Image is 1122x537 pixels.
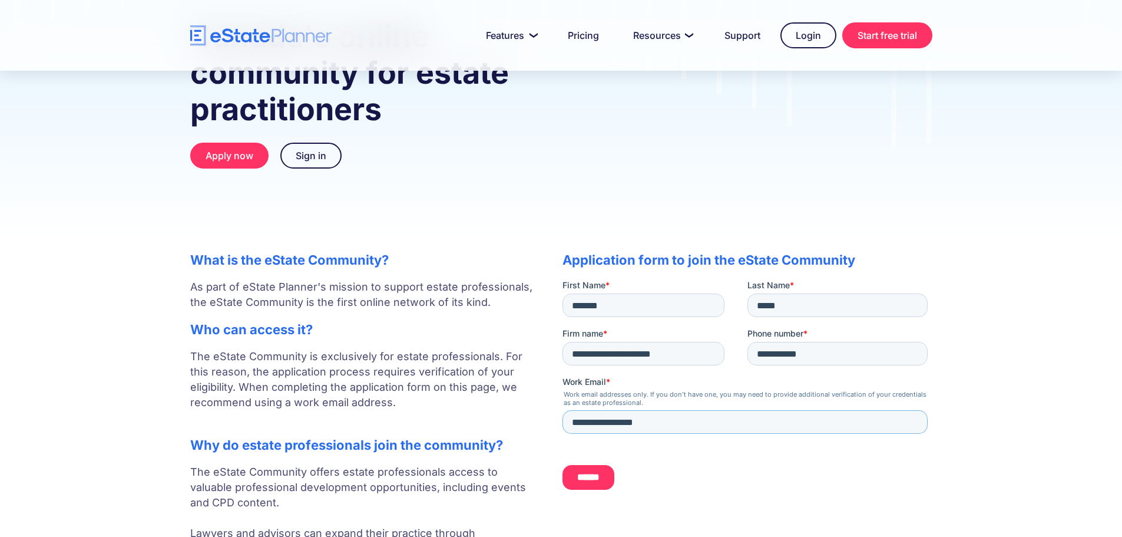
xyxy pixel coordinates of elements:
[280,143,342,169] a: Sign in
[190,349,539,426] p: The eState Community is exclusively for estate professionals. For this reason, the application pr...
[842,22,932,48] a: Start free trial
[190,322,539,337] h2: Who can access it?
[619,24,704,47] a: Resources
[190,18,509,128] strong: Canada's online community for estate practitioners
[190,279,539,310] p: As part of eState Planner's mission to support estate professionals, the eState Community is the ...
[710,24,775,47] a: Support
[562,279,932,500] iframe: Form 0
[554,24,613,47] a: Pricing
[562,252,932,268] h2: Application form to join the eState Community
[472,24,548,47] a: Features
[190,252,539,268] h2: What is the eState Community?
[190,143,269,169] a: Apply now
[780,22,836,48] a: Login
[190,25,332,46] a: home
[190,437,539,453] h2: Why do estate professionals join the community?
